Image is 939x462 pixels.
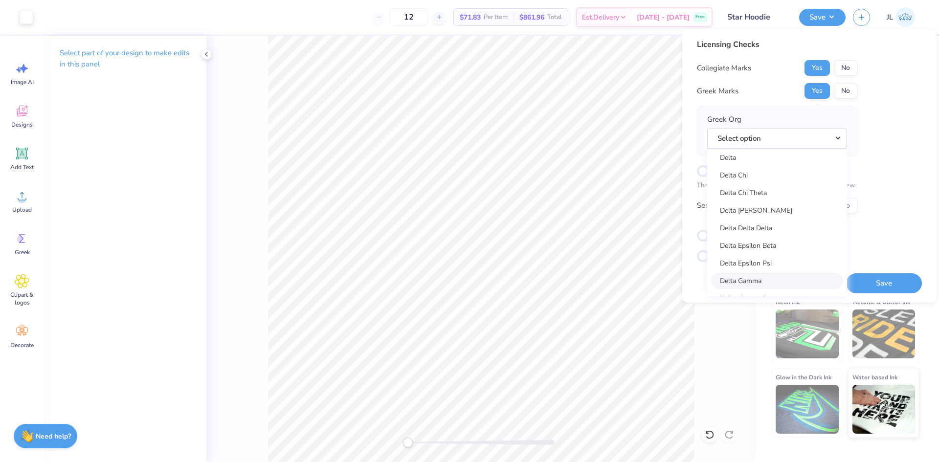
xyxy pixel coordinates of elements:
div: Accessibility label [403,438,413,447]
button: Save [799,9,846,26]
span: Designs [11,121,33,129]
span: $71.83 [460,12,481,22]
p: Select part of your design to make edits in this panel [60,47,191,70]
span: Est. Delivery [582,12,619,22]
button: No [834,60,857,76]
span: Decorate [10,341,34,349]
p: The changes are too minor to warrant an Affinity review. [697,181,857,191]
img: Neon Ink [776,309,839,358]
input: – – [390,8,428,26]
button: Save [846,273,922,293]
button: Select option [707,129,847,149]
a: Delta [PERSON_NAME] [711,202,843,219]
span: Upload [12,206,32,214]
label: Greek Org [707,114,741,125]
span: Water based Ink [852,372,897,382]
span: Clipart & logos [6,291,38,307]
span: Free [695,14,705,21]
div: Select option [707,150,847,296]
span: JL [887,12,893,23]
a: Delta Delta Delta [711,220,843,236]
input: Untitled Design [720,7,792,27]
span: [DATE] - [DATE] [637,12,690,22]
span: $861.96 [519,12,544,22]
a: Delta Epsilon Beta [711,238,843,254]
div: Licensing Checks [697,39,857,50]
a: Delta [711,150,843,166]
button: No [834,83,857,99]
a: Delta Epsilon Psi [711,255,843,271]
strong: Need help? [36,432,71,441]
div: Greek Marks [697,86,738,97]
div: Send a Copy to Client [697,200,768,211]
a: Delta Chi Theta [711,185,843,201]
span: Per Item [484,12,508,22]
a: JL [882,7,919,27]
span: Total [547,12,562,22]
img: Glow in the Dark Ink [776,385,839,434]
span: Glow in the Dark Ink [776,372,831,382]
span: Add Text [10,163,34,171]
a: Delta Chi [711,167,843,183]
a: Delta Gamma Iota [711,290,843,307]
button: Yes [805,60,830,76]
div: Collegiate Marks [697,63,751,74]
a: Delta Gamma [711,273,843,289]
img: Water based Ink [852,385,916,434]
button: Yes [805,83,830,99]
img: Metallic & Glitter Ink [852,309,916,358]
img: Jairo Laqui [895,7,915,27]
span: Greek [15,248,30,256]
span: Image AI [11,78,34,86]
